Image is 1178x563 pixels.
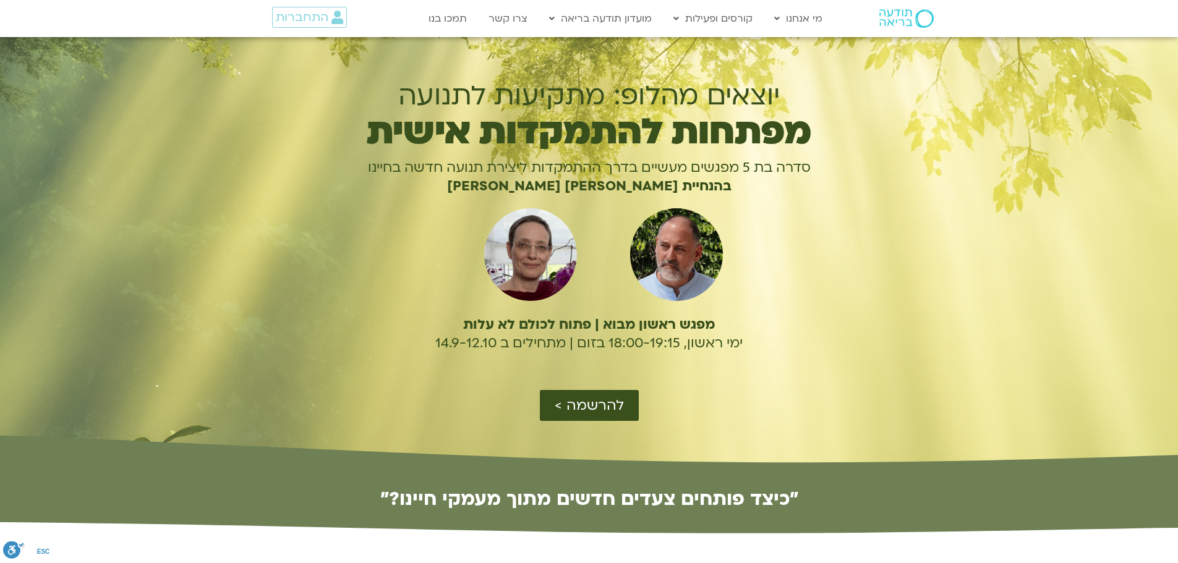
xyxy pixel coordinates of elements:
a: תמכו בנו [422,7,473,30]
p: סדרה בת 5 מפגשים מעשיים בדרך ההתמקדות ליצירת תנועה חדשה בחיינו [322,158,857,177]
h1: מפתחות להתמקדות אישית [322,118,857,146]
b: בהנחיית [PERSON_NAME] [PERSON_NAME] [447,177,732,195]
a: להרשמה > [540,390,639,421]
a: צרו קשר [482,7,534,30]
b: מפגש ראשון מבוא | פתוח לכולם לא עלות [463,315,715,334]
a: התחברות [272,7,347,28]
span: התחברות [276,11,328,24]
span: ימי ראשון, 18:00-19:15 בזום | מתחילים ב 14.9-12.10 [435,334,743,352]
h2: ״כיצד פותחים צעדים חדשים מתוך מעמקי חיינו?״ [249,489,929,509]
a: מי אנחנו [768,7,829,30]
span: להרשמה > [555,397,624,413]
h1: יוצאים מהלופ: מתקיעות לתנועה [322,80,857,111]
a: קורסים ופעילות [667,7,759,30]
a: מועדון תודעה בריאה [543,7,658,30]
img: תודעה בריאה [879,9,934,28]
